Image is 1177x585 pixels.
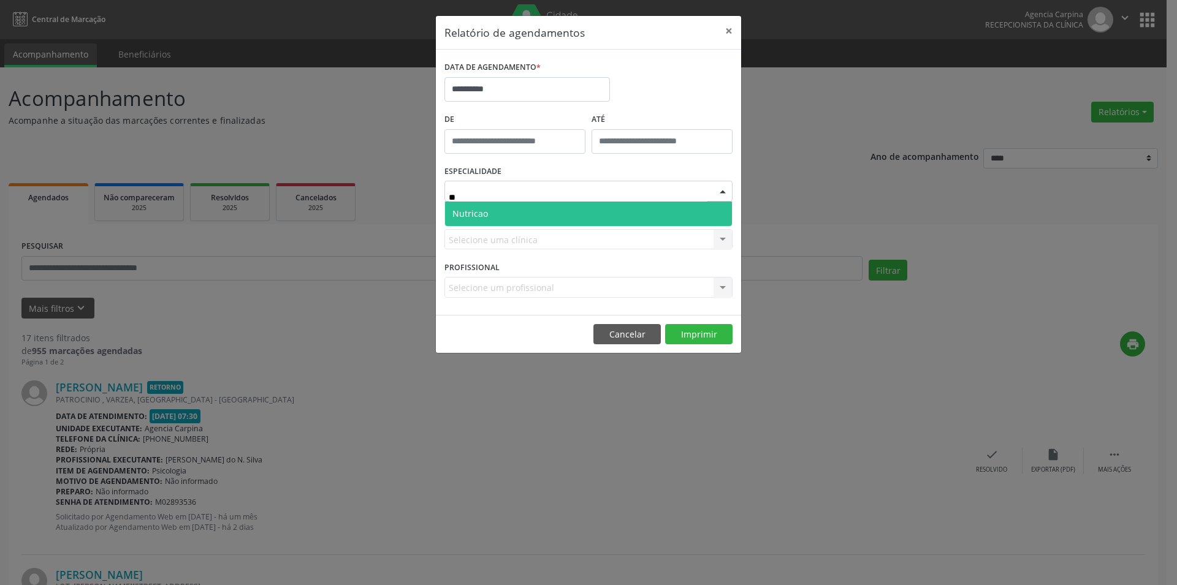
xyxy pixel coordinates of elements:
button: Cancelar [593,324,661,345]
label: DATA DE AGENDAMENTO [444,58,541,77]
label: ATÉ [592,110,733,129]
button: Imprimir [665,324,733,345]
button: Close [717,16,741,46]
label: De [444,110,585,129]
label: ESPECIALIDADE [444,162,501,181]
span: Nutricao [452,208,488,219]
label: PROFISSIONAL [444,258,500,277]
h5: Relatório de agendamentos [444,25,585,40]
